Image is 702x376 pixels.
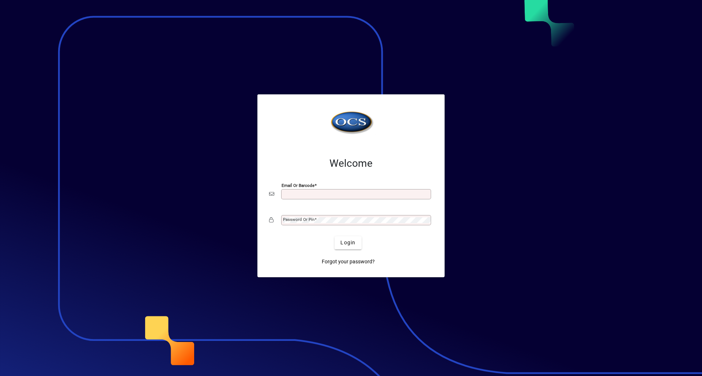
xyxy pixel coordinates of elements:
[319,255,378,268] a: Forgot your password?
[340,239,355,247] span: Login
[322,258,375,266] span: Forgot your password?
[269,157,433,170] h2: Welcome
[282,183,314,188] mat-label: Email or Barcode
[335,236,361,249] button: Login
[283,217,314,222] mat-label: Password or Pin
